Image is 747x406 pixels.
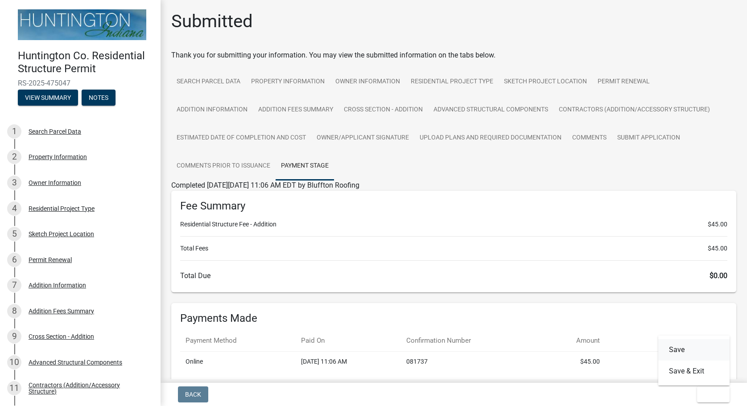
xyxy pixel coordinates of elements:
[180,330,296,351] th: Payment Method
[18,49,153,75] h4: Huntington Co. Residential Structure Permit
[18,94,78,102] wm-modal-confirm: Summary
[658,339,730,361] button: Save
[708,220,727,229] span: $45.00
[7,329,21,344] div: 9
[29,359,122,365] div: Advanced Structural Components
[171,50,736,61] div: Thank you for submitting your information. You may view the submitted information on the tabs below.
[592,68,655,96] a: Permit Renewal
[311,124,414,152] a: Owner/Applicant Signature
[171,181,359,189] span: Completed [DATE][DATE] 11:06 AM EDT by Bluffton Roofing
[330,68,405,96] a: Owner Information
[401,351,541,381] td: 081737
[553,96,715,124] a: Contractors (Addition/Accessory Structure)
[180,220,727,229] li: Residential Structure Fee - Addition
[180,200,727,213] h6: Fee Summary
[178,386,208,402] button: Back
[29,282,86,288] div: Addition Information
[499,68,592,96] a: Sketch Project Location
[7,304,21,318] div: 8
[29,257,72,263] div: Permit Renewal
[7,201,21,216] div: 4
[29,231,94,237] div: Sketch Project Location
[541,351,605,381] td: $45.00
[29,180,81,186] div: Owner Information
[7,253,21,267] div: 6
[612,124,685,152] a: Submit Application
[180,312,727,325] h6: Payments Made
[82,90,116,106] button: Notes
[296,330,401,351] th: Paid On
[276,152,334,180] a: Payment Stage
[7,227,21,241] div: 5
[29,154,87,160] div: Property Information
[7,278,21,292] div: 7
[29,308,94,314] div: Addition Fees Summary
[710,271,727,280] span: $0.00
[541,330,605,351] th: Amount
[401,330,541,351] th: Confirmation Number
[7,150,21,164] div: 2
[658,361,730,382] button: Save & Exit
[29,128,81,135] div: Search Parcel Data
[405,68,499,96] a: Residential Project Type
[7,176,21,190] div: 3
[171,68,246,96] a: Search Parcel Data
[658,336,730,385] div: Exit
[7,355,21,369] div: 10
[567,124,612,152] a: Comments
[18,9,146,40] img: Huntington County, Indiana
[171,124,311,152] a: Estimated Date of Completion and Cost
[253,96,338,124] a: Addition Fees Summary
[338,96,428,124] a: Cross Section - Addition
[7,124,21,139] div: 1
[708,244,727,253] span: $45.00
[185,391,201,398] span: Back
[171,11,253,32] h1: Submitted
[18,79,143,87] span: RS-2025-475047
[180,351,296,381] td: Online
[697,386,730,402] button: Exit
[18,90,78,106] button: View Summary
[296,351,401,381] td: [DATE] 11:06 AM
[29,382,146,394] div: Contractors (Addition/Accessory Structure)
[180,244,727,253] li: Total Fees
[82,94,116,102] wm-modal-confirm: Notes
[414,124,567,152] a: Upload Plans and Required Documentation
[171,152,276,180] a: Comments Prior to Issuance
[29,205,95,212] div: Residential Project Type
[428,96,553,124] a: Advanced Structural Components
[704,391,717,398] span: Exit
[7,381,21,395] div: 11
[171,96,253,124] a: Addition Information
[29,333,94,340] div: Cross Section - Addition
[246,68,330,96] a: Property Information
[180,271,727,280] h6: Total Due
